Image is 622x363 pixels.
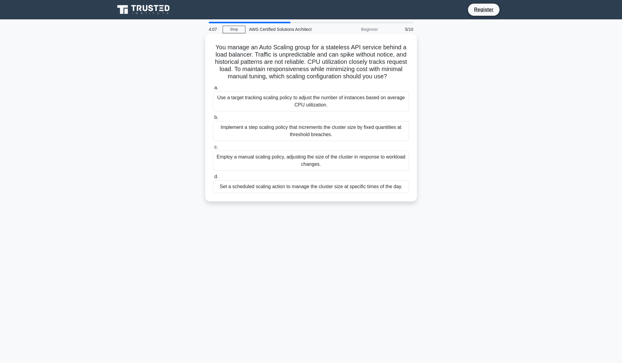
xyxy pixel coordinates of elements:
div: Use a target tracking scaling policy to adjust the number of instances based on average CPU utili... [213,91,409,111]
span: c. [214,144,218,149]
span: b. [214,115,218,120]
div: AWS Certified Solutions Architect [245,23,329,35]
span: d. [214,174,218,179]
div: 5/10 [381,23,417,35]
div: Set a scheduled scaling action to manage the cluster size at specific times of the day. [213,180,409,193]
h5: You manage an Auto Scaling group for a stateless API service behind a load balancer. Traffic is u... [212,44,410,80]
a: Register [470,6,497,13]
div: Employ a manual scaling policy, adjusting the size of the cluster in response to workload changes. [213,151,409,171]
div: Beginner [329,23,381,35]
a: Stop [223,26,245,33]
div: 4:07 [205,23,223,35]
span: a. [214,85,218,90]
div: Implement a step scaling policy that increments the cluster size by fixed quantities at threshold... [213,121,409,141]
